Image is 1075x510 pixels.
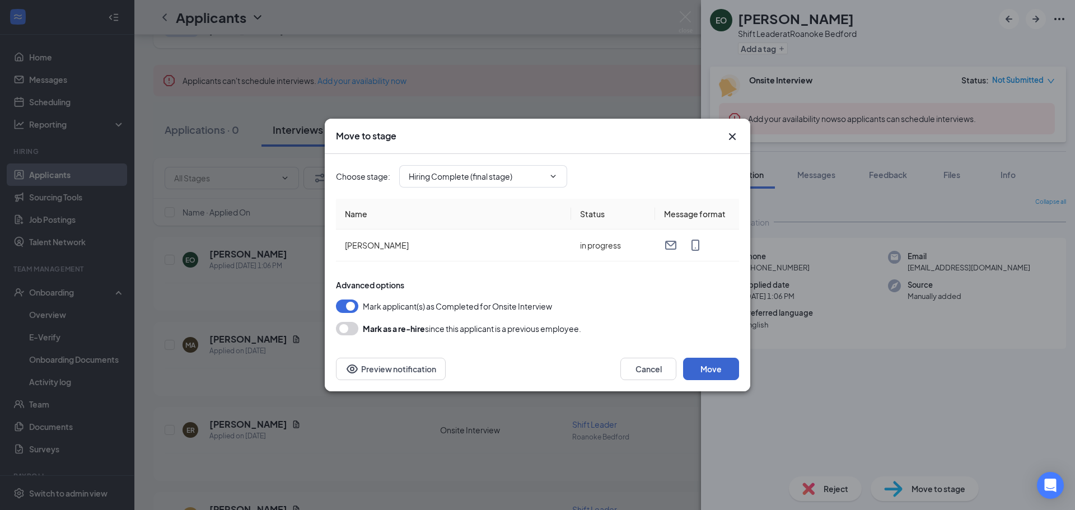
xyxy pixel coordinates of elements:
[726,130,739,143] button: Close
[345,240,409,250] span: [PERSON_NAME]
[571,199,655,230] th: Status
[336,358,446,380] button: Preview notificationEye
[689,238,702,252] svg: MobileSms
[571,230,655,261] td: in progress
[363,322,581,335] div: since this applicant is a previous employee.
[336,279,739,291] div: Advanced options
[726,130,739,143] svg: Cross
[655,199,739,230] th: Message format
[336,199,571,230] th: Name
[336,170,390,183] span: Choose stage :
[683,358,739,380] button: Move
[620,358,676,380] button: Cancel
[363,300,552,313] span: Mark applicant(s) as Completed for Onsite Interview
[363,324,425,334] b: Mark as a re-hire
[345,362,359,376] svg: Eye
[336,130,396,142] h3: Move to stage
[664,238,677,252] svg: Email
[549,172,558,181] svg: ChevronDown
[1037,472,1064,499] div: Open Intercom Messenger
